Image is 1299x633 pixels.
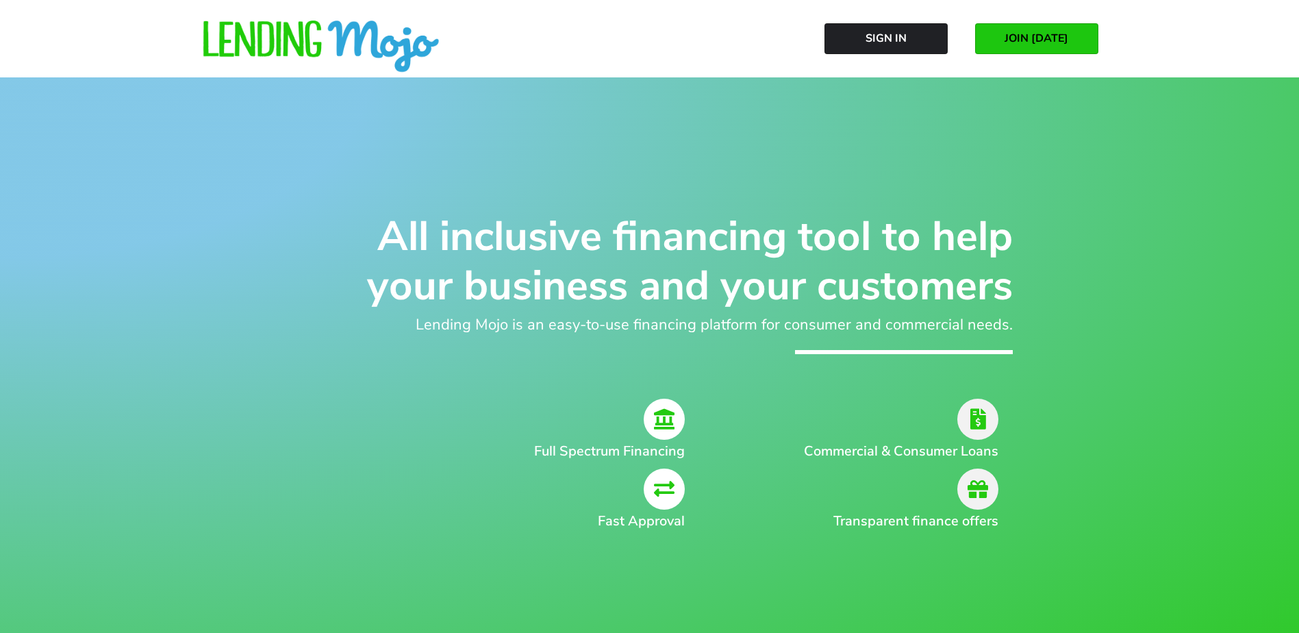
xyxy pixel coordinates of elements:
a: JOIN [DATE] [975,23,1098,54]
a: Sign In [824,23,948,54]
img: lm-horizontal-logo [201,21,441,74]
h2: Fast Approval [349,511,685,532]
h1: All inclusive financing tool to help your business and your customers [287,212,1013,310]
span: Sign In [866,32,907,45]
span: JOIN [DATE] [1005,32,1068,45]
h2: Commercial & Consumer Loans [781,441,998,462]
h2: Lending Mojo is an easy-to-use financing platform for consumer and commercial needs. [287,314,1013,336]
h2: Transparent finance offers [781,511,998,532]
h2: Full Spectrum Financing [349,441,685,462]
